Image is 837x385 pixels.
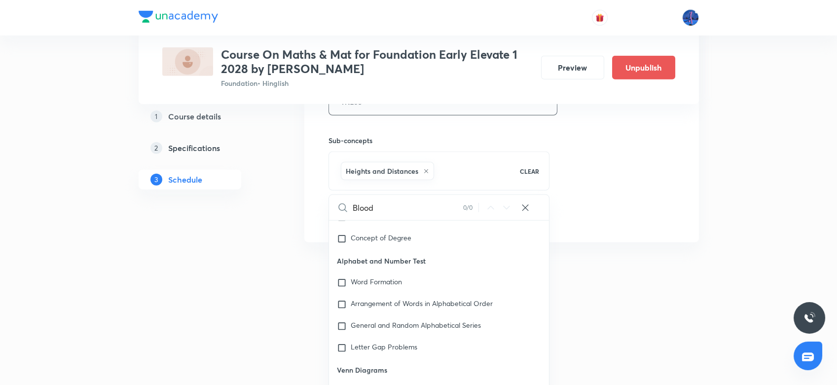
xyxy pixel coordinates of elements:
p: 1 [150,110,162,122]
span: Word Formation [351,277,402,286]
div: 0 / 0 [463,203,479,212]
span: Concept of Degree [351,233,411,242]
button: Unpublish [612,56,675,79]
button: Preview [541,56,604,79]
img: Mahesh Bhat [682,9,699,26]
h5: Specifications [168,142,220,154]
button: avatar [592,10,608,26]
a: 1Course details [139,106,273,126]
p: CLEAR [520,167,539,176]
p: 3 [150,173,162,185]
p: Venn Diagrams [329,359,549,381]
span: Letter Gap Problems [351,342,417,351]
img: AB65DEF9-3F36-475B-82FC-6001AAB56C2D_plus.png [162,47,213,76]
h6: Sub-concepts [328,135,550,146]
img: Company Logo [139,11,218,23]
a: 2Specifications [139,138,273,157]
p: Foundation • Hinglish [221,78,533,88]
h6: Heights and Distances [346,166,418,176]
input: Search sub-concepts [353,195,463,220]
h5: Schedule [168,173,202,185]
p: Alphabet and Number Test [329,250,549,272]
img: ttu [803,312,815,324]
img: avatar [595,13,604,22]
span: General and Random Alphabetical Series [351,320,481,330]
p: 2 [150,142,162,154]
span: Arrangement of Words in Alphabetical Order [351,299,493,308]
h3: Course On Maths & Mat for Foundation Early Elevate 1 2028 by [PERSON_NAME] [221,47,533,76]
h5: Course details [168,110,221,122]
a: Company Logo [139,11,218,25]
